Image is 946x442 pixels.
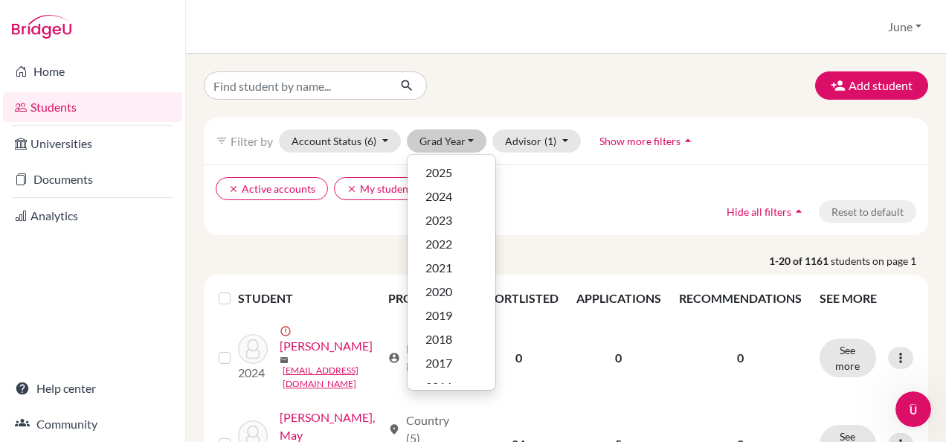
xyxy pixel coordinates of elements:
[3,92,182,122] a: Students
[3,164,182,194] a: Documents
[3,409,182,439] a: Community
[811,281,922,316] th: SEE MORE
[670,281,811,316] th: RECOMMENDATIONS
[425,354,452,372] span: 2017
[881,13,928,41] button: June
[3,201,182,231] a: Analytics
[425,188,452,205] span: 2024
[714,200,819,223] button: Hide all filtersarrow_drop_up
[408,304,495,327] button: 2019
[228,184,239,194] i: clear
[567,316,670,400] td: 0
[470,316,567,400] td: 0
[280,337,373,355] a: [PERSON_NAME]
[216,177,328,200] button: clearActive accounts
[3,57,182,86] a: Home
[279,129,401,153] button: Account Status(6)
[819,200,916,223] button: Reset to default
[425,283,452,301] span: 2020
[791,204,806,219] i: arrow_drop_up
[280,325,295,337] span: error_outline
[815,71,928,100] button: Add student
[408,185,495,208] button: 2024
[334,177,429,200] button: clearMy students
[408,351,495,375] button: 2017
[408,327,495,351] button: 2018
[231,134,273,148] span: Filter by
[280,356,289,365] span: mail
[679,349,802,367] p: 0
[425,330,452,348] span: 2018
[12,15,71,39] img: Bridge-U
[408,208,495,232] button: 2023
[425,211,452,229] span: 2023
[831,253,928,269] span: students on page 1
[407,129,487,153] button: Grad Year
[895,391,931,427] iframe: Intercom live chat
[238,281,379,316] th: STUDENT
[238,364,268,382] p: 2024
[407,154,496,391] div: Grad Year
[769,253,831,269] strong: 1-20 of 1161
[492,129,581,153] button: Advisor(1)
[727,205,791,218] span: Hide all filters
[388,352,400,364] span: account_circle
[425,259,452,277] span: 2021
[820,339,876,377] button: See more
[379,281,470,316] th: PROFILE
[408,232,495,256] button: 2022
[388,340,461,376] div: No interest
[3,129,182,158] a: Universities
[425,164,452,182] span: 2025
[408,280,495,304] button: 2020
[425,235,452,253] span: 2022
[470,281,567,316] th: SHORTLISTED
[567,281,670,316] th: APPLICATIONS
[347,184,357,194] i: clear
[216,135,228,147] i: filter_list
[680,133,695,148] i: arrow_drop_up
[425,307,452,324] span: 2019
[283,364,382,391] a: [EMAIL_ADDRESS][DOMAIN_NAME]
[388,423,400,435] span: location_on
[408,375,495,399] button: 2016
[238,334,268,364] img: Abaalalla, Mohammed
[408,256,495,280] button: 2021
[204,71,388,100] input: Find student by name...
[364,135,376,147] span: (6)
[544,135,556,147] span: (1)
[425,378,452,396] span: 2016
[408,161,495,185] button: 2025
[599,135,680,147] span: Show more filters
[3,374,182,403] a: Help center
[587,129,708,153] button: Show more filtersarrow_drop_up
